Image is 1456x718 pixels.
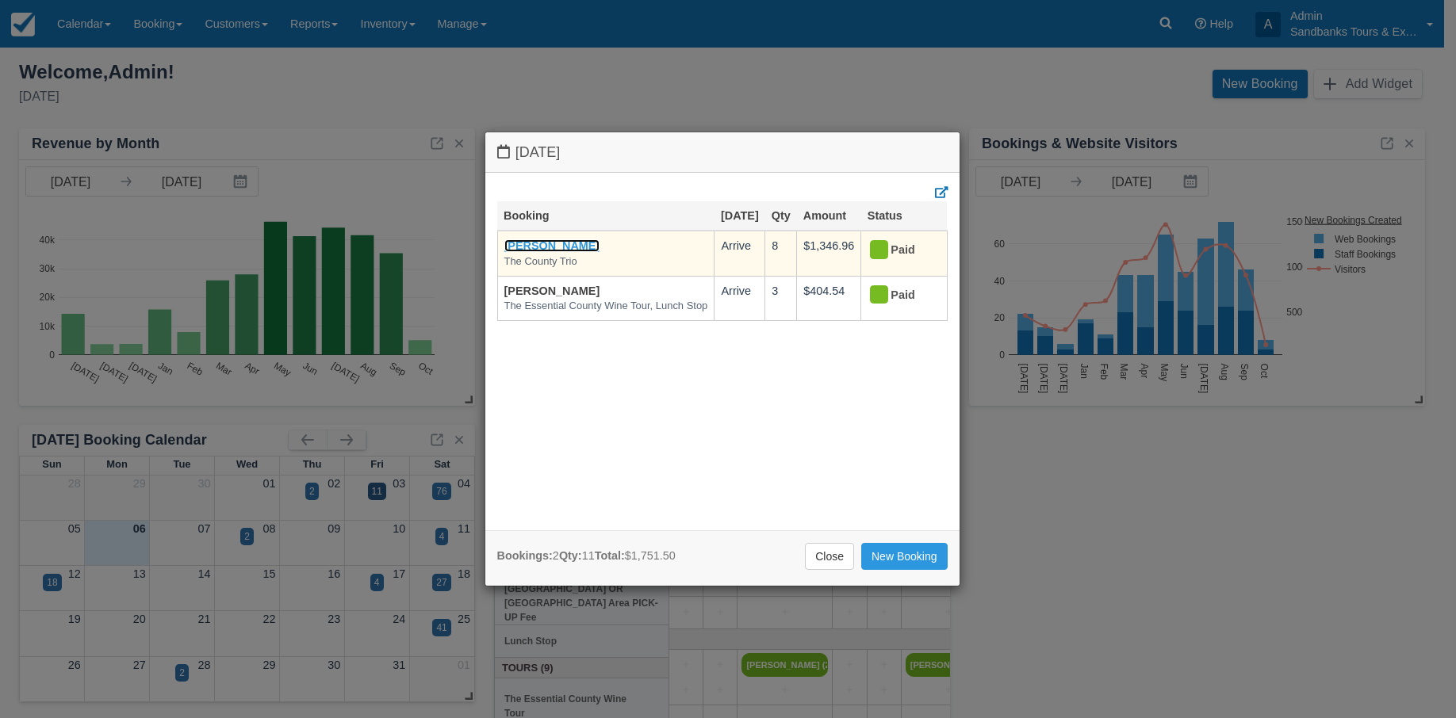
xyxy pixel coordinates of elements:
[868,238,926,263] div: Paid
[797,231,861,276] td: $1,346.96
[805,543,854,570] a: Close
[765,276,797,320] td: 3
[497,549,553,562] strong: Bookings:
[504,285,600,297] a: [PERSON_NAME]
[595,549,625,562] strong: Total:
[797,276,861,320] td: $404.54
[765,231,797,276] td: 8
[803,209,846,222] a: Amount
[721,209,759,222] a: [DATE]
[861,543,948,570] a: New Booking
[868,283,926,308] div: Paid
[504,239,600,252] a: [PERSON_NAME]
[715,276,765,320] td: Arrive
[504,209,550,222] a: Booking
[868,209,902,222] a: Status
[772,209,791,222] a: Qty
[504,299,708,314] em: The Essential County Wine Tour, Lunch Stop
[497,548,676,564] div: 2 11 $1,751.50
[715,231,765,276] td: Arrive
[559,549,582,562] strong: Qty:
[497,144,948,161] h4: [DATE]
[504,254,708,269] em: The County Trio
